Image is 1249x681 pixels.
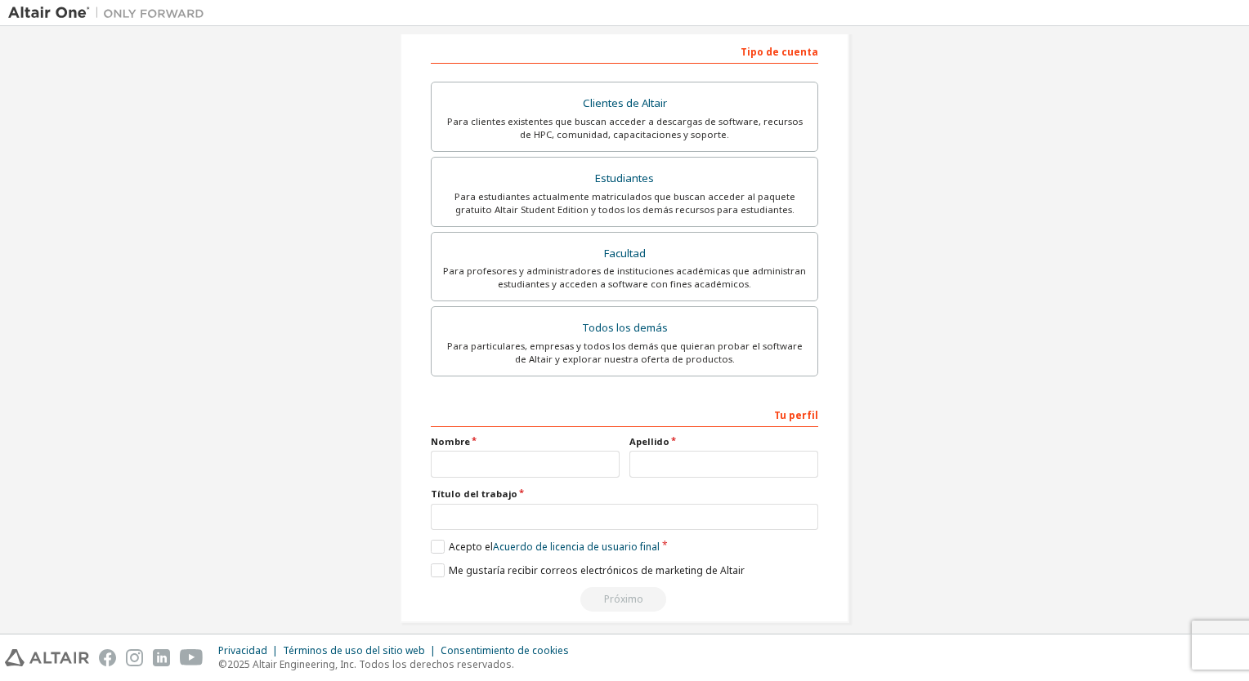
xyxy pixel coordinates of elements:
[431,401,818,427] div: Tu perfil
[218,644,283,657] div: Privacidad
[441,340,808,366] div: Para particulares, empresas y todos los demás que quieran probar el software de Altair y explorar...
[441,115,808,141] div: Para clientes existentes que buscan acceder a descargas de software, recursos de HPC, comunidad, ...
[441,317,808,340] div: Todos los demás
[431,38,818,64] div: Tipo de cuenta
[441,243,808,265] div: Facultad
[431,540,660,554] label: Acepto el
[441,644,579,657] div: Consentimiento de cookies
[441,190,808,216] div: Para estudiantes actualmente matriculados que buscan acceder al paquete gratuito Altair Student E...
[441,167,808,190] div: Estudiantes
[493,540,660,554] a: Acuerdo de licencia de usuario final
[441,265,808,291] div: Para profesores y administradores de instituciones académicas que administran estudiantes y acced...
[153,649,170,666] img: linkedin.svg
[431,563,745,577] label: Me gustaría recibir correos electrónicos de marketing de Altair
[431,587,818,612] div: Read and acccept EULA to continue
[5,649,89,666] img: altair_logo.svg
[99,649,116,666] img: facebook.svg
[431,487,818,501] label: Título del trabajo
[441,92,808,115] div: Clientes de Altair
[431,435,620,448] label: Nombre
[629,435,818,448] label: Apellido
[218,657,579,671] p: ©
[227,657,514,671] font: 2025 Altair Engineering, Inc. Todos los derechos reservados.
[180,649,204,666] img: youtube.svg
[283,644,441,657] div: Términos de uso del sitio web
[8,5,213,21] img: Altair Uno
[126,649,143,666] img: instagram.svg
